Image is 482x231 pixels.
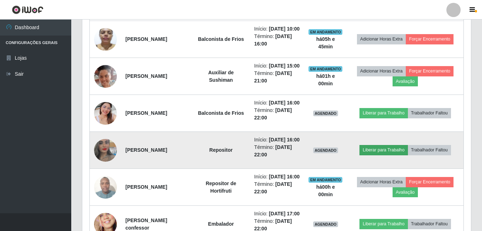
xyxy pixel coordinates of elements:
strong: [PERSON_NAME] [125,73,167,79]
li: Término: [254,70,300,85]
strong: [PERSON_NAME] [125,36,167,42]
li: Término: [254,144,300,159]
button: Avaliação [393,76,418,86]
button: Trabalhador Faltou [408,145,451,155]
li: Início: [254,173,300,181]
li: Término: [254,33,300,48]
span: AGENDADO [313,111,338,116]
span: EM ANDAMENTO [309,29,342,35]
button: Adicionar Horas Extra [357,34,406,44]
span: EM ANDAMENTO [309,177,342,183]
button: Avaliação [393,187,418,197]
strong: [PERSON_NAME] [125,147,167,153]
img: 1746382932878.jpeg [94,172,117,202]
button: Adicionar Horas Extra [357,66,406,76]
strong: Balconista de Frios [198,36,244,42]
strong: [PERSON_NAME] confessor [125,217,167,231]
img: 1723491411759.jpeg [94,64,117,89]
li: Início: [254,136,300,144]
button: Liberar para Trabalho [359,145,408,155]
strong: há 01 h e 00 min [316,73,335,86]
strong: Repositor de Hortifruti [206,181,236,194]
li: Início: [254,25,300,33]
strong: Embalador [208,221,234,227]
li: Início: [254,210,300,217]
li: Início: [254,62,300,70]
span: AGENDADO [313,147,338,153]
li: Início: [254,99,300,107]
strong: Balconista de Frios [198,110,244,116]
time: [DATE] 17:00 [269,211,300,216]
li: Término: [254,107,300,122]
time: [DATE] 10:00 [269,26,300,32]
strong: há 05 h e 45 min [316,36,335,49]
span: EM ANDAMENTO [309,66,342,72]
img: CoreUI Logo [12,5,43,14]
time: [DATE] 16:00 [269,137,300,143]
strong: Repositor [209,147,233,153]
strong: há 00 h e 00 min [316,184,335,197]
time: [DATE] 15:00 [269,63,300,69]
img: 1707253848276.jpeg [94,24,117,54]
strong: [PERSON_NAME] [125,110,167,116]
span: AGENDADO [313,221,338,227]
img: 1708364606338.jpeg [94,93,117,134]
time: [DATE] 16:00 [269,174,300,179]
button: Trabalhador Faltou [408,219,451,229]
img: 1653531676872.jpeg [94,130,117,171]
button: Trabalhador Faltou [408,108,451,118]
strong: [PERSON_NAME] [125,184,167,190]
li: Término: [254,181,300,195]
button: Forçar Encerramento [406,34,454,44]
time: [DATE] 16:00 [269,100,300,106]
button: Forçar Encerramento [406,66,454,76]
button: Liberar para Trabalho [359,108,408,118]
button: Adicionar Horas Extra [357,177,406,187]
strong: Auxiliar de Sushiman [208,70,234,83]
button: Liberar para Trabalho [359,219,408,229]
button: Forçar Encerramento [406,177,454,187]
